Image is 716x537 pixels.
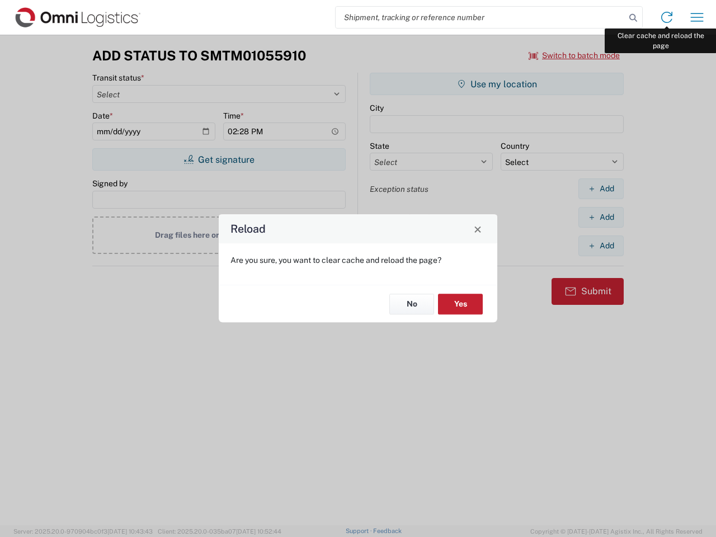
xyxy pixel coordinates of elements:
p: Are you sure, you want to clear cache and reload the page? [230,255,486,265]
button: No [389,294,434,314]
button: Yes [438,294,483,314]
button: Close [470,221,486,237]
input: Shipment, tracking or reference number [336,7,625,28]
h4: Reload [230,221,266,237]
